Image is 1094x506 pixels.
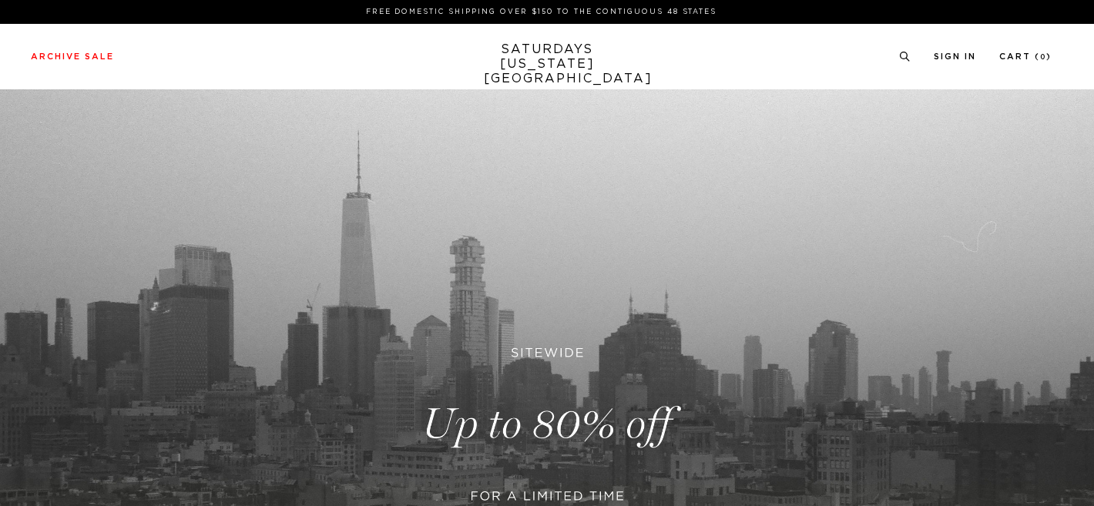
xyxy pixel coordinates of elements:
a: Sign In [934,52,976,61]
a: Cart (0) [999,52,1052,61]
small: 0 [1040,54,1046,61]
a: SATURDAYS[US_STATE][GEOGRAPHIC_DATA] [484,42,611,86]
p: FREE DOMESTIC SHIPPING OVER $150 TO THE CONTIGUOUS 48 STATES [37,6,1045,18]
a: Archive Sale [31,52,114,61]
